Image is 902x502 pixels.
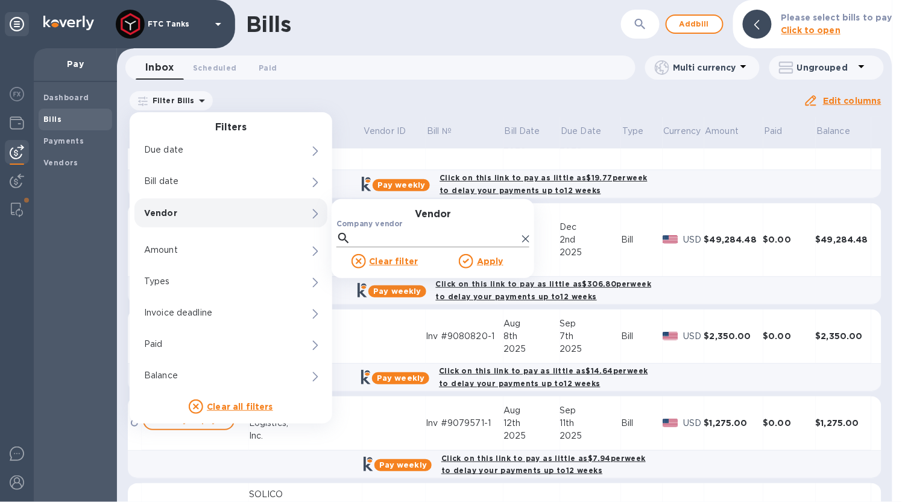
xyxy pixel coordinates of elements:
p: Paid [144,338,277,351]
span: Due Date [561,125,617,138]
div: 11th [560,417,622,430]
div: $0.00 [763,234,816,246]
span: Vendor ID [364,125,421,138]
div: Unpin categories [5,12,29,36]
p: Vendor [144,207,277,219]
p: USD [683,330,704,343]
div: 2025 [560,343,622,355]
img: Foreign exchange [10,87,24,101]
p: Paid [764,125,783,138]
div: Sep [560,404,622,417]
p: Bill Date [505,125,540,138]
p: Filter Bills [148,95,195,106]
div: 2025 [560,246,622,259]
div: Aug [503,317,560,330]
img: USD [663,235,679,244]
span: Add bill [676,17,713,31]
u: Apply [477,256,503,266]
div: 2nd [560,234,622,246]
span: Inbox [145,59,174,76]
div: 2025 [560,430,622,442]
b: Click to open [781,25,841,35]
img: USD [663,332,679,340]
p: FTC Tanks [148,20,208,28]
img: Wallets [10,116,24,130]
p: Pay [43,58,107,70]
p: Due date [144,144,277,156]
div: $1,275.00 [816,417,871,429]
p: Amount [705,125,739,138]
p: Amount [144,244,277,256]
u: Clear all filters [207,402,273,411]
div: Bill [621,234,663,246]
div: $2,350.00 [816,330,871,342]
div: $0.00 [763,330,816,342]
span: Scheduled [193,62,236,74]
div: Inv #9080820-1 [426,330,503,343]
p: Due Date [561,125,601,138]
p: USD [683,417,704,430]
h1: Bills [246,11,291,37]
h3: Vendor [332,209,534,220]
b: Click on this link to pay as little as $7.94 per week to delay your payments up to 12 weeks [441,454,646,475]
div: $49,284.48 [704,234,763,246]
b: Pay weekly [377,180,425,189]
p: Bill date [144,175,277,188]
div: 7th [560,330,622,343]
div: $2,350.00 [704,330,763,342]
label: Company vendor [336,221,403,228]
u: Edit columns [823,96,881,106]
b: Payments [43,136,84,145]
div: 2025 [503,430,560,442]
p: Balance [816,125,850,138]
span: Balance [816,125,866,138]
p: Invoice deadline [144,307,277,319]
p: Ungrouped [797,62,854,74]
u: Clear filter [370,256,418,266]
b: Bills [43,115,61,124]
div: Inv #9079571-1 [426,417,503,430]
p: Types [144,275,277,288]
div: Aug [503,404,560,417]
b: Click on this link to pay as little as $19.77 per week to delay your payments up to 12 weeks [440,173,647,195]
b: Click on this link to pay as little as $14.64 per week to delay your payments up to 12 weeks [439,366,648,388]
span: Type [622,125,660,138]
div: 2025 [503,343,560,355]
p: Vendor ID [364,125,406,138]
b: Pay weekly [377,373,424,383]
b: Pay weekly [373,287,421,296]
h3: Filters [130,122,332,133]
button: Addbill [666,14,724,34]
p: Balance [144,369,277,382]
div: Sep [560,317,622,330]
img: USD [663,419,679,427]
span: Paid [259,62,277,74]
div: 12th [503,417,560,430]
div: $49,284.48 [816,234,871,246]
div: Bill [621,330,663,343]
b: Click on this link to pay as little as $306.80 per week to delay your payments up to 12 weeks [436,279,652,301]
div: Inc. [249,430,363,442]
div: $0.00 [763,417,816,429]
span: Bill № [427,125,467,138]
img: Logo [43,16,94,30]
b: Dashboard [43,93,89,102]
p: Bill № [427,125,452,138]
div: $1,275.00 [704,417,763,429]
p: Currency [663,125,701,138]
div: SOLICO [249,488,363,501]
div: 8th [503,330,560,343]
div: Bill [621,417,663,430]
b: Vendors [43,158,78,167]
span: Amount [705,125,755,138]
p: Multi currency [673,62,736,74]
b: Please select bills to pay [781,13,892,22]
b: Pay weekly [379,460,427,469]
p: Type [622,125,644,138]
p: USD [683,234,704,246]
span: Paid [764,125,798,138]
span: Bill Date [505,125,556,138]
div: Dec [560,221,622,234]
